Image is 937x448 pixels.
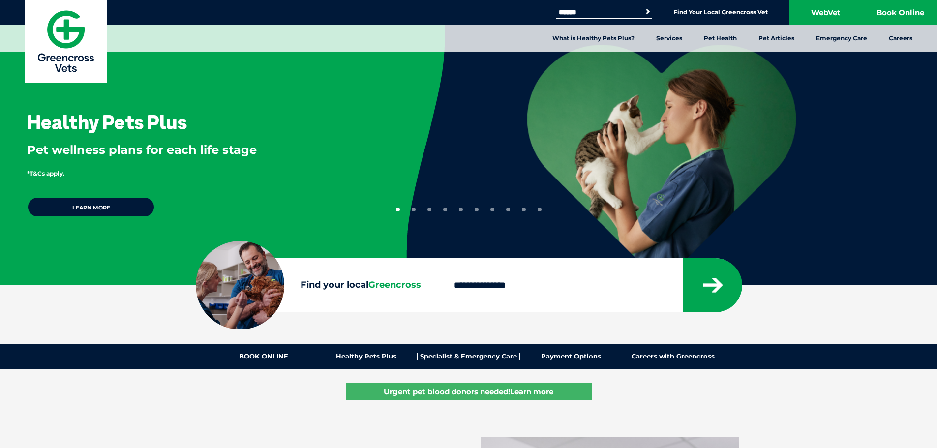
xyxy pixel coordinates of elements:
[27,112,187,132] h3: Healthy Pets Plus
[538,208,542,211] button: 10 of 10
[27,142,374,158] p: Pet wellness plans for each life stage
[748,25,805,52] a: Pet Articles
[196,278,436,293] label: Find your local
[878,25,923,52] a: Careers
[490,208,494,211] button: 7 of 10
[510,387,553,396] u: Learn more
[520,353,622,360] a: Payment Options
[27,170,64,177] span: *T&Cs apply.
[542,25,645,52] a: What is Healthy Pets Plus?
[475,208,479,211] button: 6 of 10
[418,353,520,360] a: Specialist & Emergency Care
[396,208,400,211] button: 1 of 10
[346,383,592,400] a: Urgent pet blood donors needed!Learn more
[315,353,418,360] a: Healthy Pets Plus
[693,25,748,52] a: Pet Health
[459,208,463,211] button: 5 of 10
[368,279,421,290] span: Greencross
[27,197,155,217] a: Learn more
[645,25,693,52] a: Services
[506,208,510,211] button: 8 of 10
[427,208,431,211] button: 3 of 10
[443,208,447,211] button: 4 of 10
[673,8,768,16] a: Find Your Local Greencross Vet
[412,208,416,211] button: 2 of 10
[643,7,653,17] button: Search
[522,208,526,211] button: 9 of 10
[213,353,315,360] a: BOOK ONLINE
[622,353,724,360] a: Careers with Greencross
[805,25,878,52] a: Emergency Care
